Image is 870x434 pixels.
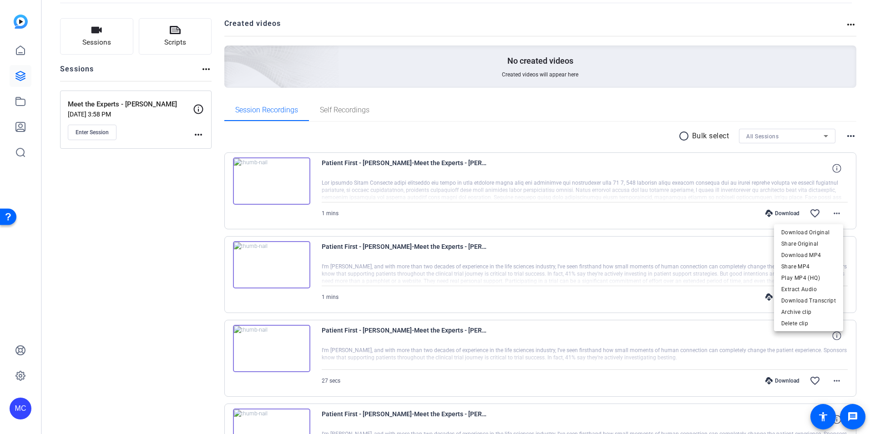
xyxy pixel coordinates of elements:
span: Share Original [781,238,836,249]
span: Play MP4 (HQ) [781,273,836,283]
span: Download Transcript [781,295,836,306]
span: Extract Audio [781,284,836,295]
span: Delete clip [781,318,836,329]
span: Archive clip [781,307,836,318]
span: Share MP4 [781,261,836,272]
span: Download Original [781,227,836,238]
span: Download MP4 [781,250,836,261]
